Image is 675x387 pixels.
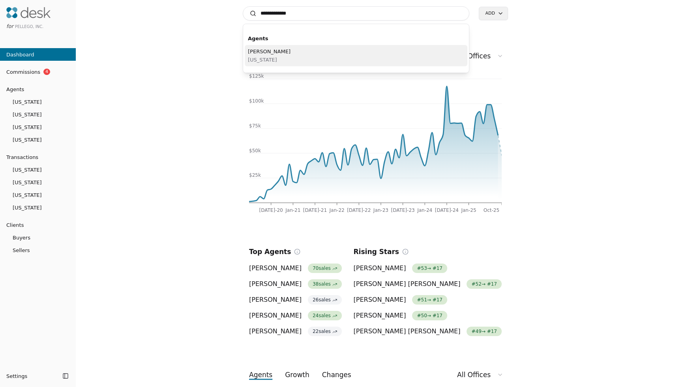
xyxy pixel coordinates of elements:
button: Settings [3,370,60,382]
tspan: $100k [249,98,264,104]
span: 4 [43,69,50,75]
span: 26 sales [308,295,342,305]
tspan: [DATE]-20 [259,208,283,213]
span: [US_STATE] [248,56,291,64]
div: Agents [248,34,464,43]
span: [PERSON_NAME] [249,295,302,305]
span: [PERSON_NAME] [PERSON_NAME] [354,279,461,289]
span: # 50 → # 17 [412,311,447,320]
span: Pellego, Inc. [15,24,43,29]
span: [PERSON_NAME] [249,279,302,289]
span: for [6,23,13,29]
tspan: $50k [249,148,261,153]
span: 24 sales [308,311,342,320]
tspan: $25k [249,172,261,178]
span: [PERSON_NAME] [354,264,406,273]
span: [PERSON_NAME] [PERSON_NAME] [354,327,461,336]
span: Settings [6,372,27,380]
button: changes [316,368,358,382]
button: agents [243,368,279,382]
tspan: [DATE]-24 [435,208,459,213]
span: [PERSON_NAME] [354,311,406,320]
span: [PERSON_NAME] [354,295,406,305]
span: # 51 → # 17 [412,295,447,305]
tspan: Oct-25 [484,208,499,213]
tspan: $75k [249,123,261,129]
tspan: [DATE]-21 [303,208,327,213]
h2: Rising Stars [354,246,399,257]
img: Desk [6,7,51,18]
tspan: Jan-24 [417,208,432,213]
tspan: Jan-21 [285,208,300,213]
span: [PERSON_NAME] [248,47,291,56]
tspan: Jan-25 [461,208,476,213]
span: # 49 → # 17 [467,327,502,336]
tspan: Jan-23 [373,208,388,213]
tspan: $125k [249,73,264,79]
div: Suggestions [243,30,469,73]
span: 22 sales [308,327,342,336]
span: 38 sales [308,279,342,289]
span: [PERSON_NAME] [249,311,302,320]
button: growth [279,368,316,382]
tspan: Jan-22 [329,208,345,213]
span: 70 sales [308,264,342,273]
span: # 52 → # 17 [467,279,502,289]
button: Add [479,7,508,20]
tspan: [DATE]-22 [347,208,371,213]
tspan: [DATE]-23 [391,208,414,213]
span: [PERSON_NAME] [249,327,302,336]
span: [PERSON_NAME] [249,264,302,273]
span: # 53 → # 17 [412,264,447,273]
h2: Top Agents [249,246,291,257]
